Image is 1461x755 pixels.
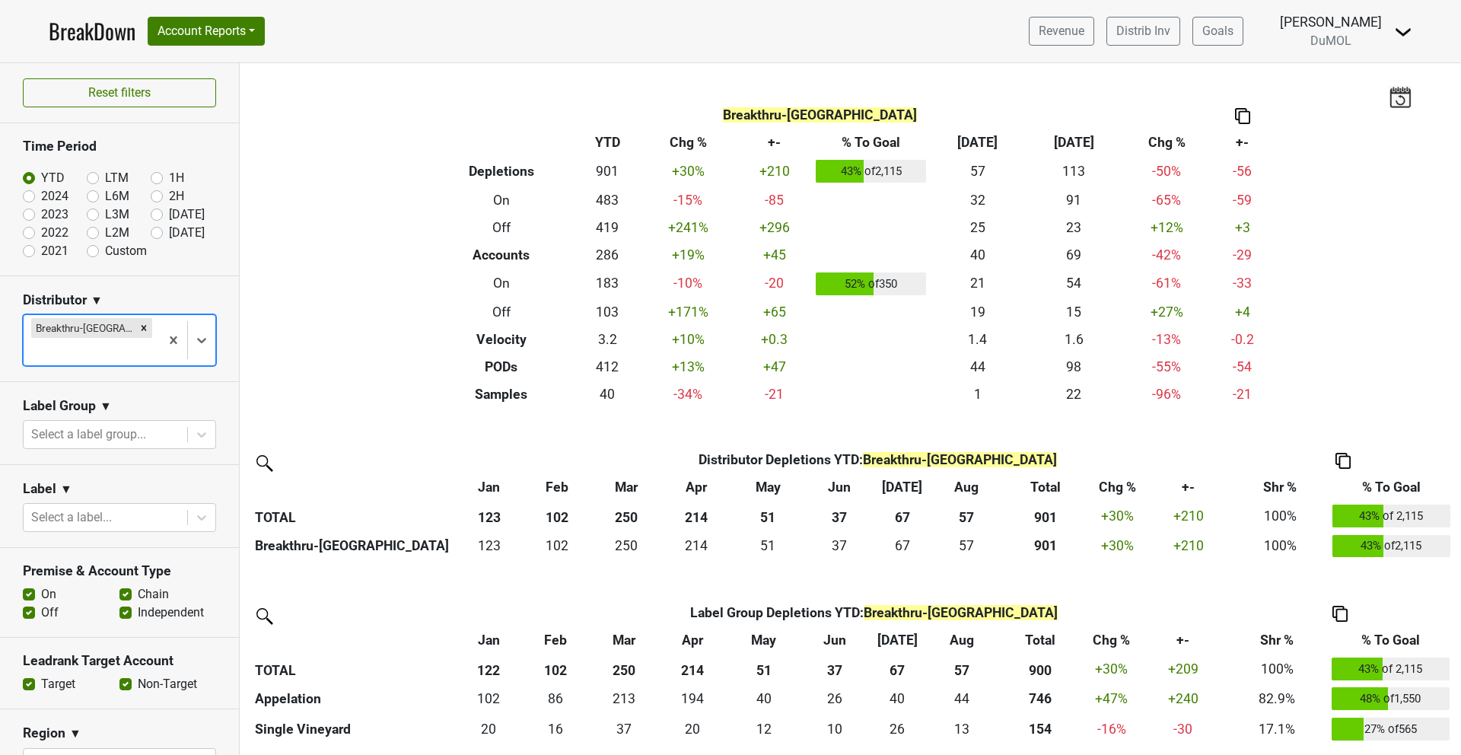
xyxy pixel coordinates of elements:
[1122,214,1211,241] td: +12 %
[100,397,112,416] span: ▼
[1001,689,1079,709] div: 746
[105,205,129,224] label: L3M
[522,684,588,715] td: 86.325
[1122,353,1211,381] td: -55 %
[1002,531,1089,562] th: 901.348
[1122,269,1211,299] td: -61 %
[41,224,68,242] label: 2022
[737,326,813,353] td: +0.3
[1122,186,1211,214] td: -65 %
[251,684,455,715] th: Appelation
[588,654,659,684] th: 250
[730,531,806,562] td: 51.335
[640,298,736,326] td: +171 %
[23,481,56,497] h3: Label
[428,214,575,241] th: Off
[575,269,640,299] td: 183
[1089,531,1145,562] td: +30 %
[60,480,72,499] span: ▼
[251,473,455,501] th: &nbsp;: activate to sort column ascending
[863,452,1057,467] span: Breakthru-[GEOGRAPHIC_DATA]
[640,156,736,186] td: +30 %
[930,214,1026,241] td: 25
[1084,684,1140,715] td: +47 %
[1006,536,1085,556] div: 901
[169,205,205,224] label: [DATE]
[737,241,813,269] td: +45
[594,536,658,556] div: 250
[869,626,926,654] th: Jul: activate to sort column ascending
[169,187,184,205] label: 2H
[105,224,129,242] label: L2M
[169,224,205,242] label: [DATE]
[455,473,523,501] th: Jan: activate to sort column ascending
[575,326,640,353] td: 3.2
[591,531,663,562] td: 250.334
[41,604,59,622] label: Off
[737,186,813,214] td: -85
[1026,269,1122,299] td: 54
[640,381,736,408] td: -34 %
[105,242,147,260] label: Custom
[930,269,1026,299] td: 21
[105,187,129,205] label: L6M
[592,689,655,709] div: 213
[591,473,663,501] th: Mar: activate to sort column ascending
[1002,473,1089,501] th: Total: activate to sort column ascending
[737,269,813,299] td: -20
[522,599,1226,626] th: Label Group Depletions YTD :
[23,725,65,741] h3: Region
[805,719,865,739] div: 10
[662,473,730,501] th: Apr: activate to sort column ascending
[1026,214,1122,241] td: 23
[801,626,868,654] th: Jun: activate to sort column ascending
[726,654,801,684] th: 51
[588,684,659,715] td: 213.167
[588,714,659,744] td: 36.667
[1026,241,1122,269] td: 69
[1149,536,1228,556] div: +210
[998,626,1084,654] th: Total: activate to sort column ascending
[428,156,575,186] th: Depletions
[730,689,797,709] div: 40
[930,156,1026,186] td: 57
[251,531,455,562] th: Breakthru-[GEOGRAPHIC_DATA]
[41,205,68,224] label: 2023
[1212,156,1273,186] td: -56
[135,318,152,338] div: Remove Breakthru-FL
[930,381,1026,408] td: 1
[930,241,1026,269] td: 40
[526,719,585,739] div: 16
[575,381,640,408] td: 40
[1212,353,1273,381] td: -54
[428,353,575,381] th: PODs
[575,156,640,186] td: 901
[575,353,640,381] td: 412
[801,714,868,744] td: 10.333
[591,501,663,531] th: 250
[806,501,874,531] th: 37
[1122,156,1211,186] td: -50 %
[1212,298,1273,326] td: +4
[31,318,135,338] div: Breakthru-[GEOGRAPHIC_DATA]
[737,381,813,408] td: -21
[737,129,813,156] th: +-
[869,654,926,684] th: 67
[737,353,813,381] td: +47
[930,719,994,739] div: 13
[91,291,103,310] span: ▼
[523,473,590,501] th: Feb: activate to sort column ascending
[588,626,659,654] th: Mar: activate to sort column ascending
[1212,186,1273,214] td: -59
[455,501,523,531] th: 123
[1026,353,1122,381] td: 98
[1212,241,1273,269] td: -29
[726,714,801,744] td: 11.5
[869,714,926,744] td: 26.334
[1232,473,1329,501] th: Shr %: activate to sort column ascending
[41,585,56,604] label: On
[1122,241,1211,269] td: -42 %
[659,626,726,654] th: Apr: activate to sort column ascending
[874,531,931,562] td: 66.671
[138,675,197,693] label: Non-Target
